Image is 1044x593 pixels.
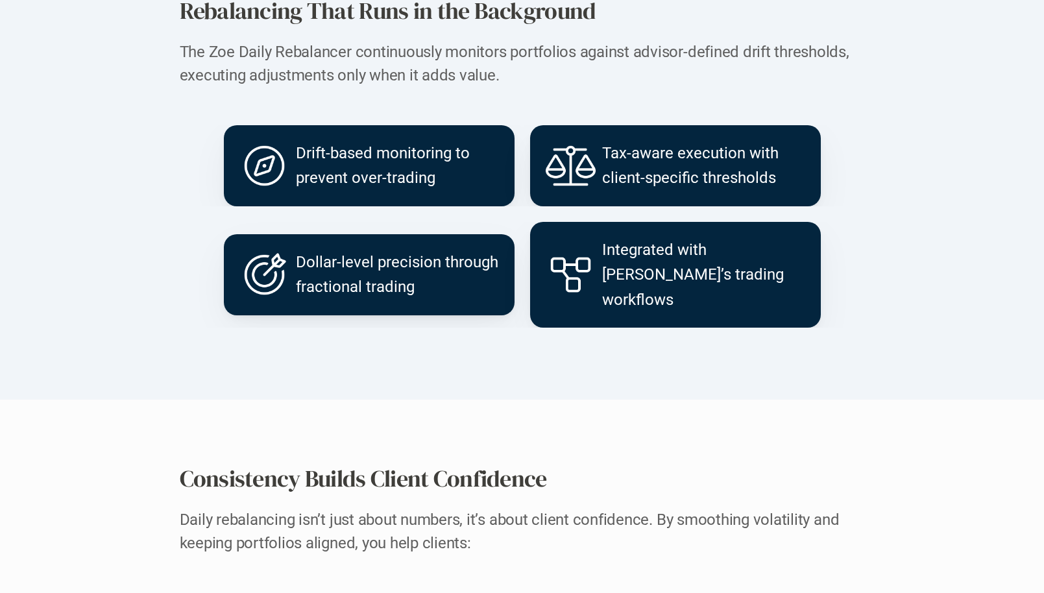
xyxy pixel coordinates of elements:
[296,141,499,191] p: Drift-based monitoring to prevent over-trading
[602,141,805,191] p: Tax-aware execution with client-specific thresholds
[180,508,852,555] p: Daily rebalancing isn’t just about numbers, it’s about client confidence. By smoothing volatility...
[180,465,852,492] h3: Consistency Builds Client Confidence
[602,237,805,312] p: Integrated with [PERSON_NAME]’s trading workflows
[296,250,499,300] p: Dollar-level precision through fractional trading
[180,40,852,87] p: The Zoe Daily Rebalancer continuously monitors portfolios against advisor-defined drift threshold...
